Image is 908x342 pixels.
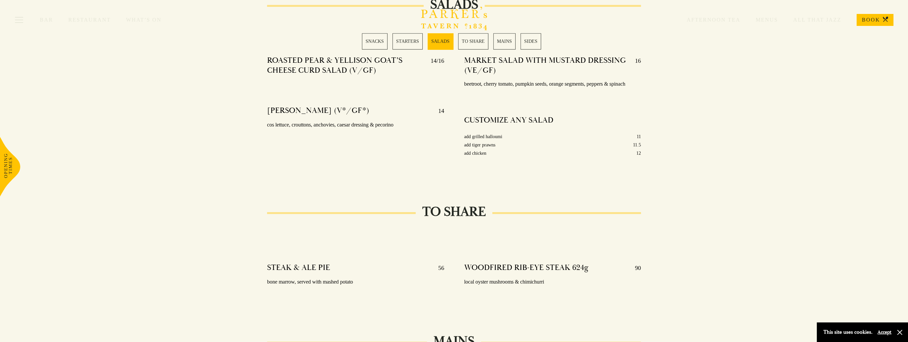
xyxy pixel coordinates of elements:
[877,329,891,335] button: Accept
[896,329,903,336] button: Close and accept
[464,277,641,287] p: local oyster mushrooms & chimichurri
[267,277,444,287] p: bone marrow, served with mashed potato
[464,141,495,149] p: add tiger prawns
[392,33,423,49] a: 2 / 6
[416,204,492,220] h2: TO SHARE
[432,263,444,273] p: 56
[267,106,369,116] h4: [PERSON_NAME] (V*/GF*)
[267,263,330,273] h4: STEAK & ALE PIE
[636,149,641,157] p: 12
[432,106,444,116] p: 14
[493,33,516,49] a: 5 / 6
[633,141,641,149] p: 11.5
[464,115,553,125] h4: CUSTOMIZE ANY SALAD
[637,132,641,141] p: 11
[464,149,486,157] p: add chicken
[458,33,488,49] a: 4 / 6
[521,33,541,49] a: 6 / 6
[267,120,444,130] p: cos lettuce, crouttons, anchovies, caesar dressing & pecorino
[428,33,453,49] a: 3 / 6
[464,79,641,89] p: beetroot, cherry tomato, pumpkin seeds, orange segments, peppers & spinach
[362,33,387,49] a: 1 / 6
[823,327,873,337] p: This site uses cookies.
[464,263,589,273] h4: WOODFIRED RIB-EYE STEAK 624g
[628,263,641,273] p: 90
[464,132,502,141] p: add grilled halloumi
